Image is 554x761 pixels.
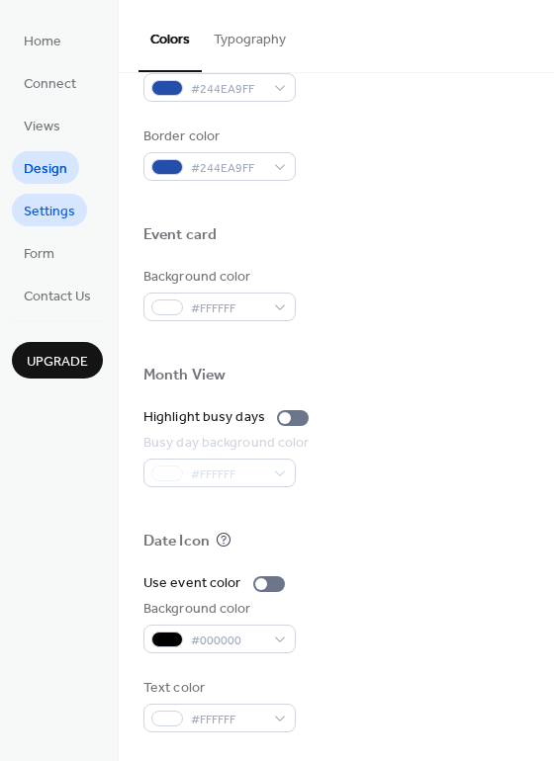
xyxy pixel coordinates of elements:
[12,342,103,379] button: Upgrade
[191,158,264,179] span: #244EA9FF
[143,225,217,246] div: Event card
[12,279,103,311] a: Contact Us
[12,109,72,141] a: Views
[143,366,226,386] div: Month View
[12,151,79,184] a: Design
[27,352,88,373] span: Upgrade
[24,32,61,52] span: Home
[143,127,292,147] div: Border color
[12,24,73,56] a: Home
[24,287,91,307] span: Contact Us
[143,267,292,288] div: Background color
[12,66,88,99] a: Connect
[12,236,66,269] a: Form
[24,244,54,265] span: Form
[143,599,292,620] div: Background color
[24,159,67,180] span: Design
[191,79,264,100] span: #244EA9FF
[24,202,75,222] span: Settings
[143,407,265,428] div: Highlight busy days
[143,532,210,552] div: Date Icon
[191,631,264,651] span: #000000
[143,573,241,594] div: Use event color
[24,74,76,95] span: Connect
[143,433,310,454] div: Busy day background color
[143,678,292,699] div: Text color
[12,194,87,226] a: Settings
[191,710,264,730] span: #FFFFFF
[191,298,264,319] span: #FFFFFF
[24,117,60,137] span: Views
